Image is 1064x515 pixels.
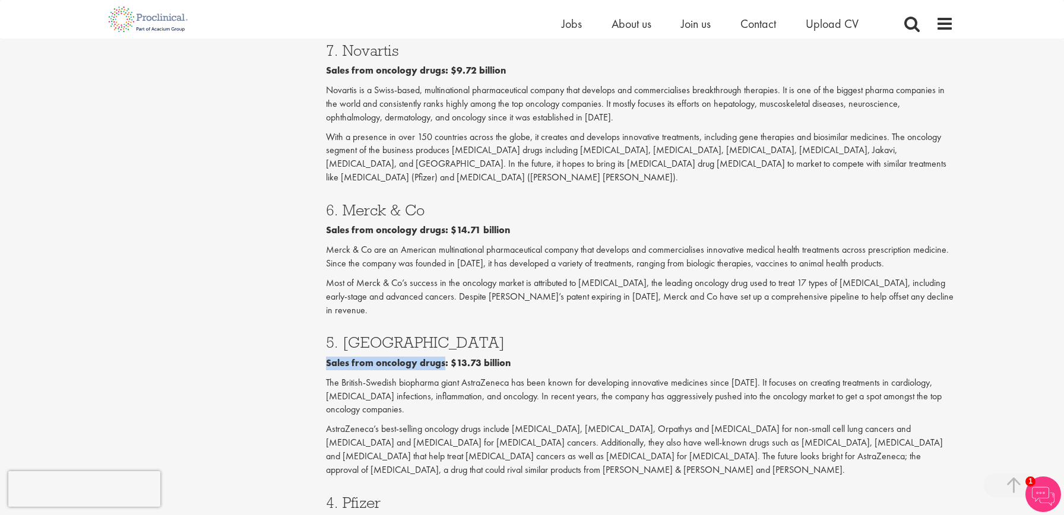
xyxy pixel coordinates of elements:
b: Sales from oncology drugs: $13.73 billion [326,357,511,369]
a: Join us [681,16,711,31]
p: With a presence in over 150 countries across the globe, it creates and develops innovative treatm... [326,131,954,185]
h3: 7. Novartis [326,43,954,58]
p: Novartis is a Swiss-based, multinational pharmaceutical company that develops and commercialises ... [326,84,954,125]
h3: 6. Merck & Co [326,202,954,218]
a: Upload CV [806,16,859,31]
span: 1 [1025,476,1035,487]
p: The British-Swedish biopharma giant AstraZeneca has been known for developing innovative medicine... [326,376,954,417]
a: Contact [740,16,776,31]
p: Merck & Co are an American multinational pharmaceutical company that develops and commercialises ... [326,243,954,271]
h3: 4. Pfizer [326,495,954,510]
b: Sales from oncology drugs: $14.71 billion [326,224,510,236]
p: AstraZeneca’s best-selling oncology drugs include [MEDICAL_DATA], [MEDICAL_DATA], Orpathys and [M... [326,422,954,476]
b: Sales from oncology drugs: $9.72 billion [326,64,506,77]
a: Jobs [562,16,582,31]
img: Chatbot [1025,476,1061,512]
a: About us [612,16,651,31]
h3: 5. [GEOGRAPHIC_DATA] [326,335,954,350]
iframe: reCAPTCHA [8,471,160,507]
p: Most of Merck & Co’s success in the oncology market is attributed to [MEDICAL_DATA], the leading ... [326,276,954,317]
